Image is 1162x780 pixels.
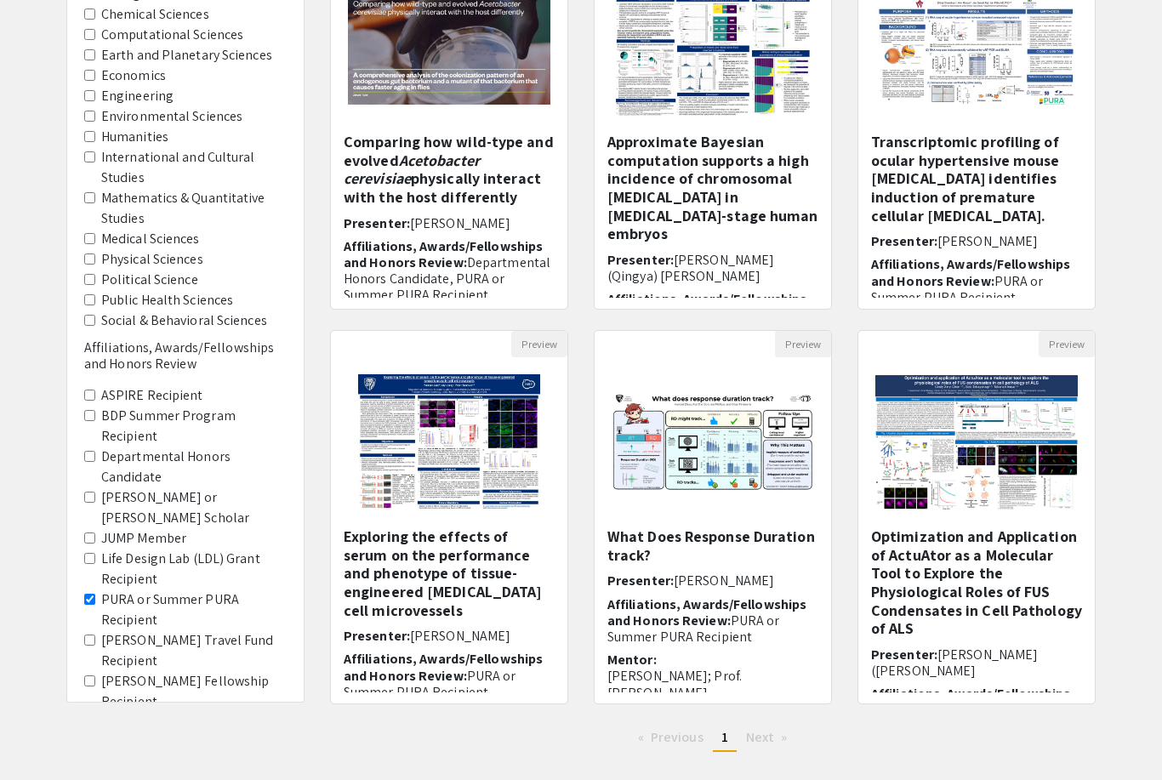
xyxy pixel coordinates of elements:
span: Affiliations, Awards/Fellowships and Honors Review: [344,237,543,271]
img: <p>Optimization and Application of ActuAtor as a Molecular Tool to Explore the Physiological Role... [858,358,1095,527]
label: [PERSON_NAME] or [PERSON_NAME] Scholar [101,487,287,528]
label: Mathematics & Quantitative Studies [101,188,287,229]
h5: Transcriptomic profiling of ocular hypertensive mouse [MEDICAL_DATA] identifies induction of prem... [871,133,1082,225]
label: Departmental Honors Candidate [101,447,287,487]
span: Affiliations, Awards/Fellowships and Honors Review: [344,650,543,684]
label: Social & Behavioral Sciences [101,310,267,331]
label: BDP Summer Program Recipient [101,406,287,447]
label: [PERSON_NAME] Travel Fund Recipient [101,630,287,671]
button: Preview [775,331,831,357]
span: PURA or Summer PURA Recipient [871,272,1044,306]
label: Engineering [101,86,174,106]
label: [PERSON_NAME] Fellowship Recipient [101,671,287,712]
label: Medical Sciences [101,229,200,249]
span: Affiliations, Awards/Fellowships and Honors Review: [607,595,806,629]
h5: Approximate Bayesian computation supports a high incidence of chromosomal [MEDICAL_DATA] in [MEDI... [607,133,818,243]
label: Earth and Planetary Sciences [101,45,272,65]
img: <p>What Does Response Duration track?</p> [595,375,831,510]
p: [PERSON_NAME]; Prof. [PERSON_NAME] [607,668,818,700]
button: Preview [511,331,567,357]
img: <p>Exploring the effects of serum on the performance and phenotype of tissue-engineered smooth mu... [341,357,556,527]
button: Preview [1039,331,1095,357]
span: Previous [651,728,703,746]
label: Chemical Sciences [101,4,209,25]
span: Mentor: [607,651,657,669]
div: Open Presentation <p>Exploring the effects of serum on the performance and phenotype of tissue-en... [330,330,568,704]
label: PURA or Summer PURA Recipient [101,589,287,630]
label: Life Design Lab (LDL) Grant Recipient [101,549,287,589]
span: [PERSON_NAME] [674,572,774,589]
span: PURA or Summer PURA Recipient [607,612,780,646]
h5: Optimization and Application of ActuAtor as a Molecular Tool to Explore the Physiological Roles o... [871,527,1082,638]
h6: Affiliations, Awards/Fellowships and Honors Review [84,339,287,372]
h5: What Does Response Duration track? [607,527,818,564]
span: [PERSON_NAME] (Qingya) [PERSON_NAME] [607,251,774,285]
span: [PERSON_NAME] ([PERSON_NAME] [871,646,1038,680]
span: 1 [721,728,728,746]
em: Acetobacter cerevisiae [344,151,480,189]
span: [PERSON_NAME] [937,232,1038,250]
label: Humanities [101,127,168,147]
span: [PERSON_NAME] [410,627,510,645]
span: Next [746,728,774,746]
span: [PERSON_NAME] [410,214,510,232]
label: Public Health Sciences [101,290,233,310]
h6: Presenter: [871,646,1082,679]
div: Open Presentation <p>Optimization and Application of ActuAtor as a Molecular Tool to Explore the ... [857,330,1096,704]
label: Political Science [101,270,198,290]
div: Open Presentation <p>What Does Response Duration track?</p> [594,330,832,704]
h5: Comparing how wild-type and evolved physically interact with the host differently [344,133,555,206]
h6: Presenter: [607,572,818,589]
label: Economics [101,65,166,86]
iframe: Chat [13,703,72,767]
label: Computational Sciences [101,25,243,45]
label: ASPIRE Recipient [101,385,203,406]
h6: Presenter: [344,215,555,231]
h6: Presenter: [344,628,555,644]
span: Affiliations, Awards/Fellowships and Honors Review: [607,290,806,324]
h5: Exploring the effects of serum on the performance and phenotype of tissue-engineered [MEDICAL_DAT... [344,527,555,619]
label: JUMP Member [101,528,186,549]
span: Affiliations, Awards/Fellowships and Honors Review: [871,255,1070,289]
span: PURA or Summer PURA Recipient [344,667,516,701]
ul: Pagination [330,725,1096,752]
h6: Presenter: [871,233,1082,249]
label: Environmental Sciences [101,106,242,127]
label: Physical Sciences [101,249,203,270]
h6: Presenter: [607,252,818,284]
span: Departmental Honors Candidate, PURA or Summer PURA Recipient [344,253,550,304]
label: International and Cultural Studies [101,147,287,188]
span: Affiliations, Awards/Fellowships and Honors Review: [871,685,1070,719]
